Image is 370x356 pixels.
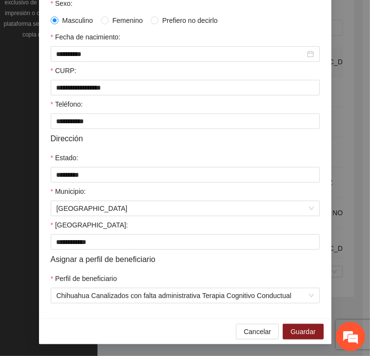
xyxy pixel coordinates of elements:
span: Femenino [109,15,147,26]
span: Chihuahua Canalizados con falta administrativa Terapia Cognitivo Conductual [57,288,314,303]
label: CURP: [51,65,77,76]
textarea: Escriba su mensaje y pulse “Intro” [5,245,186,280]
label: Municipio: [51,186,86,197]
span: Estamos en línea. [57,120,135,218]
span: Guardar [291,326,315,337]
label: Colonia: [51,220,128,230]
span: Cancelar [244,326,271,337]
label: Teléfono: [51,99,83,110]
div: Minimizar ventana de chat en vivo [160,5,183,28]
label: Fecha de nacimiento: [51,32,120,42]
input: Estado: [51,167,320,183]
input: Fecha de nacimiento: [57,49,305,59]
span: Masculino [58,15,97,26]
input: CURP: [51,80,320,95]
span: Dirección [51,132,83,145]
button: Cancelar [236,324,279,339]
span: Prefiero no decirlo [158,15,222,26]
input: Teléfono: [51,113,320,129]
label: Perfil de beneficiario [51,273,117,284]
button: Guardar [283,324,323,339]
span: Asignar a perfil de beneficiario [51,253,156,265]
label: Estado: [51,152,78,163]
span: Chihuahua [57,201,314,216]
input: Colonia: [51,234,320,250]
div: Chatee con nosotros ahora [51,50,164,62]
